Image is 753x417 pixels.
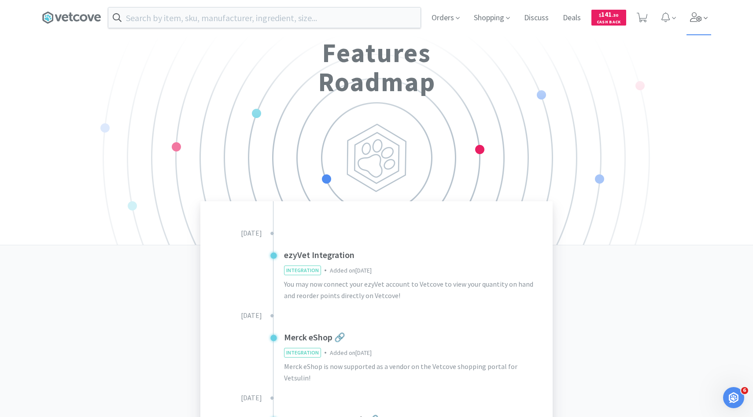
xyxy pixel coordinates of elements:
[284,279,542,301] p: You may now connect your ezyVet account to Vetcove to view your quantity on hand and reorder poin...
[330,348,372,358] p: Added on [DATE]
[330,266,372,275] p: Added on [DATE]
[723,387,744,408] iframe: Intercom live chat
[591,6,626,30] a: $141.30Cash Back
[209,310,262,321] div: [DATE]
[284,266,321,275] span: INTEGRATION
[284,348,321,357] span: INTEGRATION
[284,330,542,344] a: Merck eShop 🔗
[599,10,618,18] span: 141
[284,248,542,262] a: ezyVet Integration
[599,12,601,18] span: $
[209,228,262,239] div: [DATE]
[612,12,618,18] span: . 30
[284,361,542,384] p: Merck eShop is now supported as a vendor on the Vetcove shopping portal for Vetsulin!
[597,20,621,26] span: Cash Back
[559,14,584,22] a: Deals
[209,392,262,404] div: [DATE]
[520,14,552,22] a: Discuss
[108,7,421,28] input: Search by item, sku, manufacturer, ingredient, size...
[741,387,748,394] span: 6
